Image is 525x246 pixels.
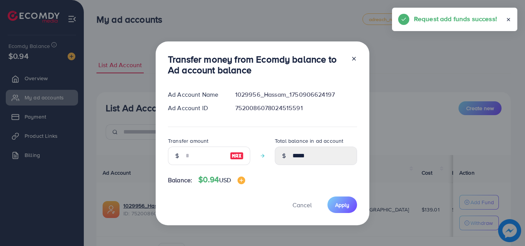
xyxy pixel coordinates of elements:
span: Cancel [292,201,312,209]
label: Total balance in ad account [275,137,343,145]
img: image [238,177,245,184]
span: Apply [335,201,349,209]
h5: Request add funds success! [414,14,497,24]
button: Apply [327,196,357,213]
img: image [230,151,244,160]
label: Transfer amount [168,137,208,145]
div: 1029956_Hassam_1750906624197 [229,90,363,99]
span: Balance: [168,176,192,185]
h4: $0.94 [198,175,245,185]
div: 7520086078024515591 [229,104,363,112]
button: Cancel [283,196,321,213]
h3: Transfer money from Ecomdy balance to Ad account balance [168,54,345,76]
div: Ad Account ID [162,104,229,112]
span: USD [219,176,231,184]
div: Ad Account Name [162,90,229,99]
